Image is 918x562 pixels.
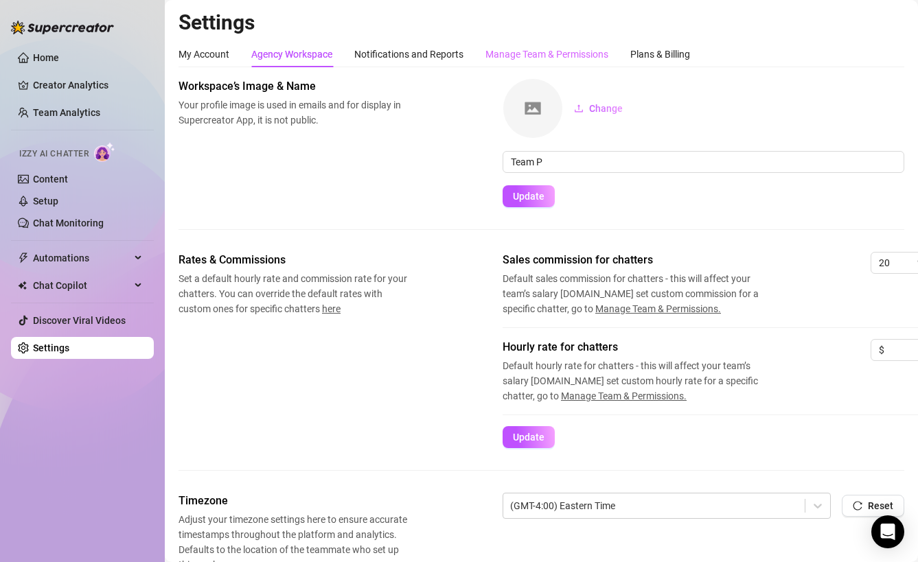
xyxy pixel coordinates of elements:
span: here [322,303,341,314]
img: logo-BBDzfeDw.svg [11,21,114,34]
h2: Settings [179,10,904,36]
a: Content [33,174,68,185]
span: Workspace’s Image & Name [179,78,409,95]
span: Update [513,432,544,443]
span: Default sales commission for chatters - this will affect your team’s salary [DOMAIN_NAME] set cus... [503,271,777,316]
span: Update [513,191,544,202]
span: Automations [33,247,130,269]
span: Your profile image is used in emails and for display in Supercreator App, it is not public. [179,97,409,128]
button: Reset [842,495,904,517]
span: Izzy AI Chatter [19,148,89,161]
a: Team Analytics [33,107,100,118]
span: Reset [868,500,893,511]
div: Plans & Billing [630,47,690,62]
span: upload [574,104,584,113]
span: Default hourly rate for chatters - this will affect your team’s salary [DOMAIN_NAME] set custom h... [503,358,777,403]
span: Timezone [179,493,409,509]
div: Manage Team & Permissions [485,47,608,62]
span: Manage Team & Permissions. [595,303,721,314]
div: Open Intercom Messenger [871,515,904,548]
span: Rates & Commissions [179,252,409,268]
div: My Account [179,47,229,62]
div: Notifications and Reports [354,47,463,62]
span: Set a default hourly rate and commission rate for your chatters. You can override the default rat... [179,271,409,316]
img: square-placeholder.png [503,79,562,138]
a: Settings [33,342,69,353]
a: Discover Viral Videos [33,315,126,326]
img: Chat Copilot [18,281,27,290]
span: thunderbolt [18,253,29,264]
button: Update [503,426,555,448]
a: Creator Analytics [33,74,143,96]
span: Manage Team & Permissions. [561,390,687,401]
div: Agency Workspace [251,47,332,62]
button: Change [563,97,634,119]
input: Enter name [503,151,904,173]
span: reload [853,501,862,511]
a: Home [33,52,59,63]
a: Chat Monitoring [33,218,104,229]
a: Setup [33,196,58,207]
span: Hourly rate for chatters [503,339,777,355]
span: Sales commission for chatters [503,252,777,268]
span: Change [589,103,623,114]
img: AI Chatter [94,142,115,162]
button: Update [503,185,555,207]
span: Chat Copilot [33,274,130,296]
